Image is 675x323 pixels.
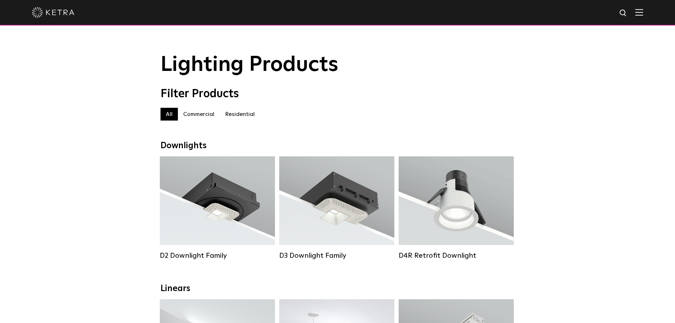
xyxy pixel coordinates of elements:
a: D4R Retrofit Downlight Lumen Output:800Colors:White / BlackBeam Angles:15° / 25° / 40° / 60°Watta... [399,156,514,260]
label: All [161,108,178,121]
span: Lighting Products [161,54,338,76]
div: D3 Downlight Family [279,251,394,260]
img: search icon [619,9,628,18]
label: Commercial [178,108,220,121]
div: Linears [161,284,515,294]
div: Filter Products [161,87,515,101]
label: Residential [220,108,260,121]
a: D2 Downlight Family Lumen Output:1200Colors:White / Black / Gloss Black / Silver / Bronze / Silve... [160,156,275,260]
img: Hamburger%20Nav.svg [635,9,643,16]
div: Downlights [161,141,515,151]
div: D2 Downlight Family [160,251,275,260]
div: D4R Retrofit Downlight [399,251,514,260]
img: ketra-logo-2019-white [32,7,74,18]
a: D3 Downlight Family Lumen Output:700 / 900 / 1100Colors:White / Black / Silver / Bronze / Paintab... [279,156,394,260]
